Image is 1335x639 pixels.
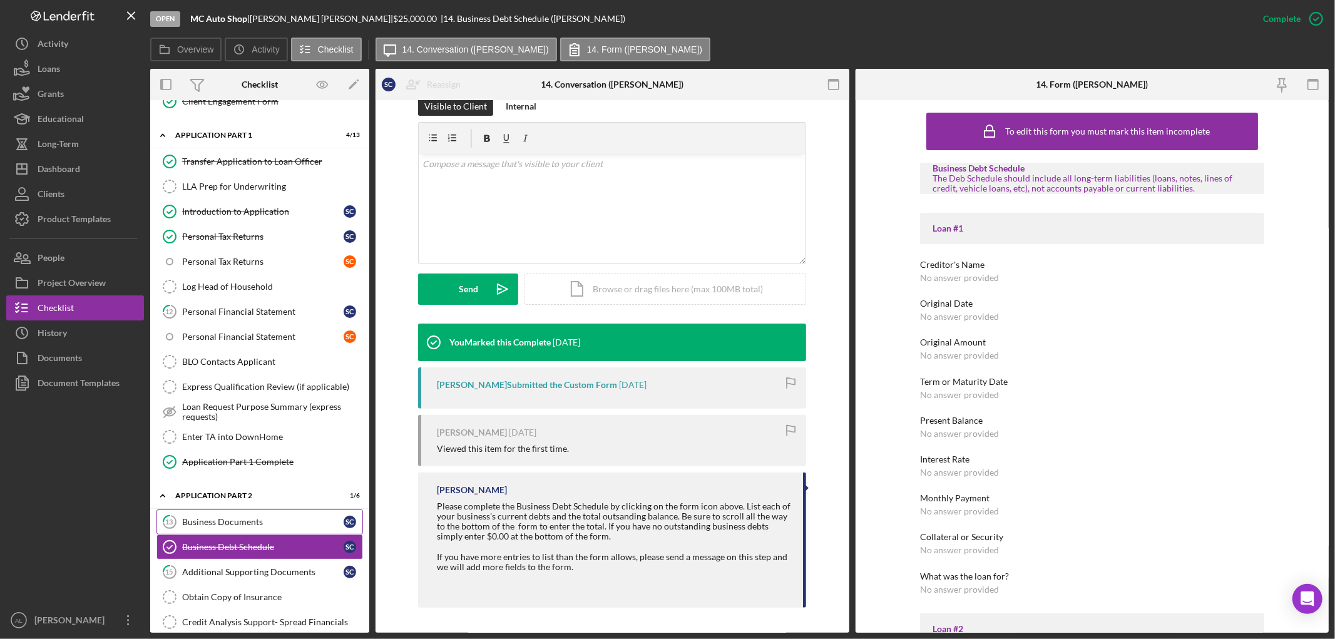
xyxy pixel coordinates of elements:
[418,97,493,116] button: Visible to Client
[6,608,144,633] button: AL[PERSON_NAME]
[156,174,363,199] a: LLA Prep for Underwriting
[182,232,344,242] div: Personal Tax Returns
[156,374,363,399] a: Express Qualification Review (if applicable)
[6,156,144,181] a: Dashboard
[38,31,68,59] div: Activity
[506,97,536,116] div: Internal
[156,424,363,449] a: Enter TA into DownHome
[38,181,64,210] div: Clients
[6,81,144,106] button: Grants
[156,610,363,635] a: Credit Analysis Support- Spread Financials
[6,270,144,295] a: Project Overview
[242,79,278,89] div: Checklist
[156,324,363,349] a: Personal Financial StatementSC
[344,205,356,218] div: S C
[920,416,1264,426] div: Present Balance
[182,542,344,552] div: Business Debt Schedule
[175,492,329,499] div: Application Part 2
[6,345,144,371] button: Documents
[182,382,362,392] div: Express Qualification Review (if applicable)
[920,390,999,400] div: No answer provided
[1292,584,1322,614] div: Open Intercom Messenger
[376,38,557,61] button: 14. Conversation ([PERSON_NAME])
[437,427,507,437] div: [PERSON_NAME]
[1036,79,1148,89] div: 14. Form ([PERSON_NAME])
[156,149,363,174] a: Transfer Application to Loan Officer
[933,624,1252,634] div: Loan #2
[38,106,84,135] div: Educational
[499,97,543,116] button: Internal
[619,380,647,390] time: 2025-07-08 00:05
[156,449,363,474] a: Application Part 1 Complete
[402,44,549,54] label: 14. Conversation ([PERSON_NAME])
[6,181,144,207] button: Clients
[344,541,356,553] div: S C
[920,377,1264,387] div: Term or Maturity Date
[1251,6,1329,31] button: Complete
[6,56,144,81] button: Loans
[920,506,999,516] div: No answer provided
[38,320,67,349] div: History
[156,299,363,324] a: 12Personal Financial StatementSC
[6,371,144,396] a: Document Templates
[920,468,999,478] div: No answer provided
[437,501,790,541] div: Please complete the Business Debt Schedule by clicking on the form icon above. List each of your ...
[920,350,999,360] div: No answer provided
[182,517,344,527] div: Business Documents
[920,273,999,283] div: No answer provided
[920,337,1264,347] div: Original Amount
[156,534,363,560] a: Business Debt ScheduleSC
[38,245,64,273] div: People
[38,371,120,399] div: Document Templates
[182,592,362,602] div: Obtain Copy of Insurance
[250,14,393,24] div: [PERSON_NAME] [PERSON_NAME] |
[15,617,23,624] text: AL
[156,224,363,249] a: Personal Tax ReturnsSC
[182,617,362,627] div: Credit Analysis Support- Spread Financials
[182,567,344,577] div: Additional Supporting Documents
[920,493,1264,503] div: Monthly Payment
[1005,126,1210,136] div: To edit this form you must mark this item incomplete
[920,585,999,595] div: No answer provided
[449,337,551,347] div: You Marked this Complete
[6,207,144,232] button: Product Templates
[38,156,80,185] div: Dashboard
[1263,6,1301,31] div: Complete
[344,255,356,268] div: S C
[6,320,144,345] button: History
[156,585,363,610] a: Obtain Copy of Insurance
[418,273,518,305] button: Send
[177,44,213,54] label: Overview
[38,207,111,235] div: Product Templates
[587,44,702,54] label: 14. Form ([PERSON_NAME])
[38,56,60,84] div: Loans
[182,307,344,317] div: Personal Financial Statement
[344,516,356,528] div: S C
[933,173,1252,193] div: The Deb Schedule should include all long-term liabilities (loans, notes, lines of credit, vehicle...
[182,332,344,342] div: Personal Financial Statement
[344,566,356,578] div: S C
[166,307,173,315] tspan: 12
[225,38,287,61] button: Activity
[6,295,144,320] button: Checklist
[541,79,683,89] div: 14. Conversation ([PERSON_NAME])
[920,571,1264,581] div: What was the loan for?
[182,207,344,217] div: Introduction to Application
[38,131,79,160] div: Long-Term
[156,509,363,534] a: 13Business DocumentsSC
[560,38,710,61] button: 14. Form ([PERSON_NAME])
[337,492,360,499] div: 1 / 6
[182,96,362,106] div: Client Engagement Form
[38,270,106,299] div: Project Overview
[156,199,363,224] a: Introduction to ApplicationSC
[190,13,247,24] b: MC Auto Shop
[382,78,396,91] div: S C
[31,608,113,636] div: [PERSON_NAME]
[337,131,360,139] div: 4 / 13
[344,305,356,318] div: S C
